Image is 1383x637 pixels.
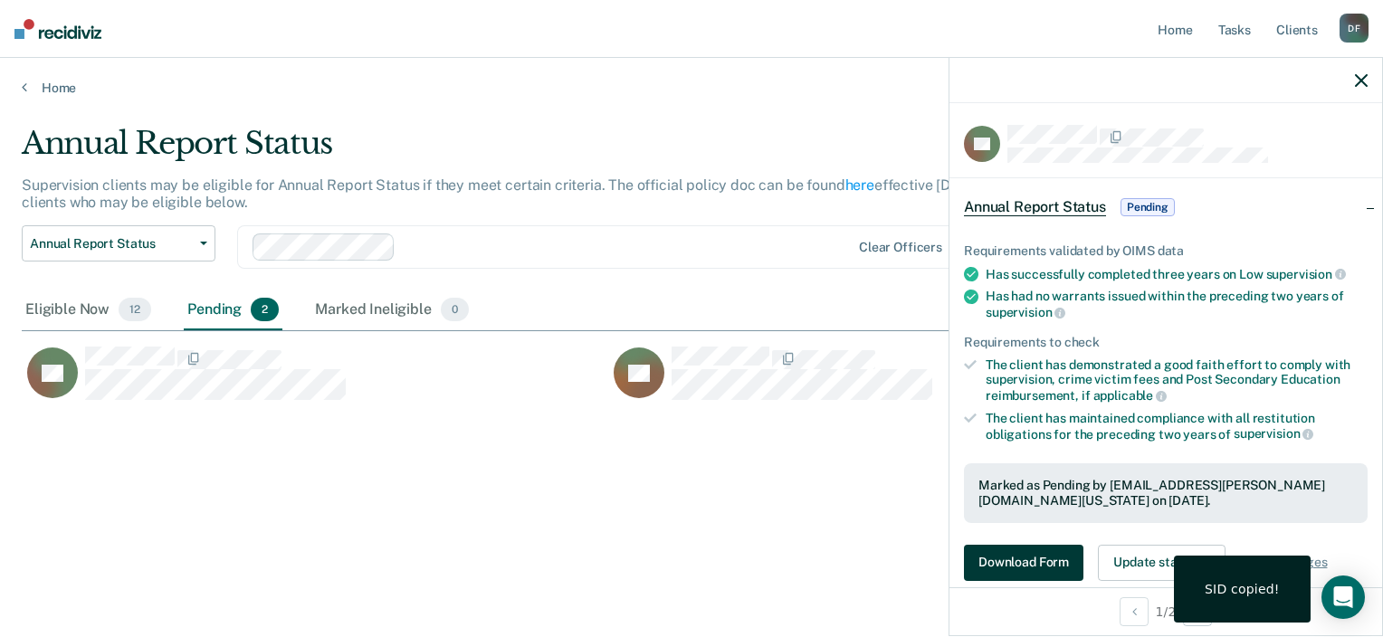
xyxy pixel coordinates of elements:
[964,545,1091,581] a: Navigate to form link
[1266,267,1346,281] span: supervision
[964,198,1106,216] span: Annual Report Status
[14,19,101,39] img: Recidiviz
[1234,426,1313,441] span: supervision
[311,290,472,330] div: Marked Ineligible
[845,176,874,194] a: here
[986,357,1368,404] div: The client has demonstrated a good faith effort to comply with supervision, crime victim fees and...
[986,266,1368,282] div: Has successfully completed three years on Low
[964,243,1368,259] div: Requirements validated by OIMS data
[1093,388,1167,403] span: applicable
[441,298,469,321] span: 0
[1120,597,1149,626] button: Previous Opportunity
[1121,198,1175,216] span: Pending
[608,346,1195,418] div: CaseloadOpportunityCell-03787678
[1205,581,1280,597] div: SID copied!
[22,346,608,418] div: CaseloadOpportunityCell-02432467
[964,335,1368,350] div: Requirements to check
[986,289,1368,319] div: Has had no warrants issued within the preceding two years of
[978,478,1353,509] div: Marked as Pending by [EMAIL_ADDRESS][PERSON_NAME][DOMAIN_NAME][US_STATE] on [DATE].
[1098,545,1226,581] button: Update status
[119,298,151,321] span: 12
[949,587,1382,635] div: 1 / 2
[184,290,282,330] div: Pending
[251,298,279,321] span: 2
[1340,14,1369,43] div: D F
[859,240,942,255] div: Clear officers
[22,80,1361,96] a: Home
[1321,575,1365,619] div: Open Intercom Messenger
[22,125,1059,176] div: Annual Report Status
[986,411,1368,442] div: The client has maintained compliance with all restitution obligations for the preceding two years of
[949,178,1382,236] div: Annual Report StatusPending
[986,305,1065,319] span: supervision
[22,176,1035,211] p: Supervision clients may be eligible for Annual Report Status if they meet certain criteria. The o...
[964,545,1083,581] button: Download Form
[22,290,155,330] div: Eligible Now
[30,236,193,252] span: Annual Report Status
